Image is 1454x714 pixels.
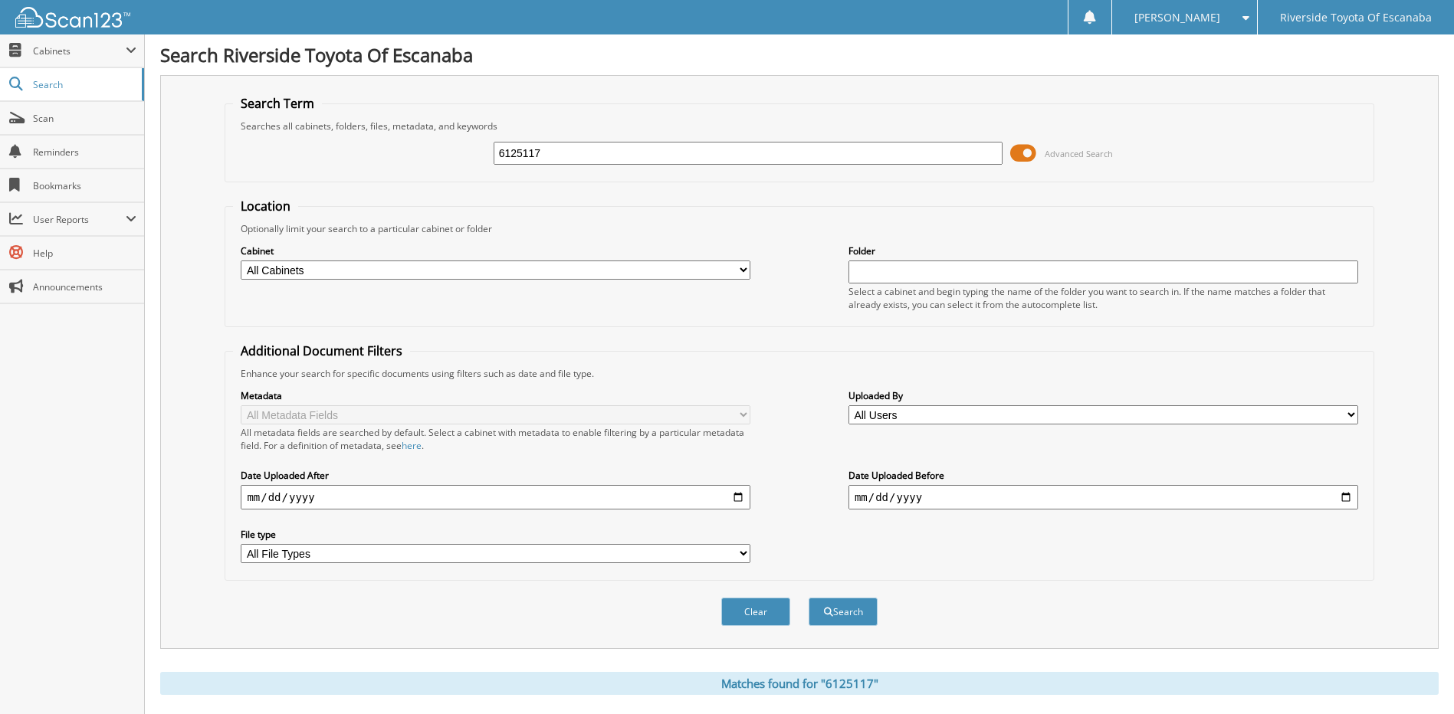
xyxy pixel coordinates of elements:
[1045,148,1113,159] span: Advanced Search
[33,78,134,91] span: Search
[848,389,1358,402] label: Uploaded By
[233,95,322,112] legend: Search Term
[33,213,126,226] span: User Reports
[33,247,136,260] span: Help
[241,426,750,452] div: All metadata fields are searched by default. Select a cabinet with metadata to enable filtering b...
[848,485,1358,509] input: end
[241,469,750,482] label: Date Uploaded After
[402,439,422,452] a: here
[241,244,750,257] label: Cabinet
[160,672,1439,695] div: Matches found for "6125117"
[848,285,1358,311] div: Select a cabinet and begin typing the name of the folder you want to search in. If the name match...
[233,222,1365,235] div: Optionally limit your search to a particular cabinet or folder
[33,179,136,192] span: Bookmarks
[848,244,1358,257] label: Folder
[15,7,130,28] img: scan123-logo-white.svg
[160,42,1439,67] h1: Search Riverside Toyota Of Escanaba
[33,280,136,293] span: Announcements
[233,342,410,359] legend: Additional Document Filters
[1280,13,1432,22] span: Riverside Toyota Of Escanaba
[233,198,298,215] legend: Location
[241,485,750,509] input: start
[848,469,1358,482] label: Date Uploaded Before
[33,146,136,159] span: Reminders
[33,44,126,57] span: Cabinets
[33,112,136,125] span: Scan
[1134,13,1220,22] span: [PERSON_NAME]
[241,528,750,541] label: File type
[241,389,750,402] label: Metadata
[233,120,1365,133] div: Searches all cabinets, folders, files, metadata, and keywords
[809,598,878,626] button: Search
[233,367,1365,380] div: Enhance your search for specific documents using filters such as date and file type.
[721,598,790,626] button: Clear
